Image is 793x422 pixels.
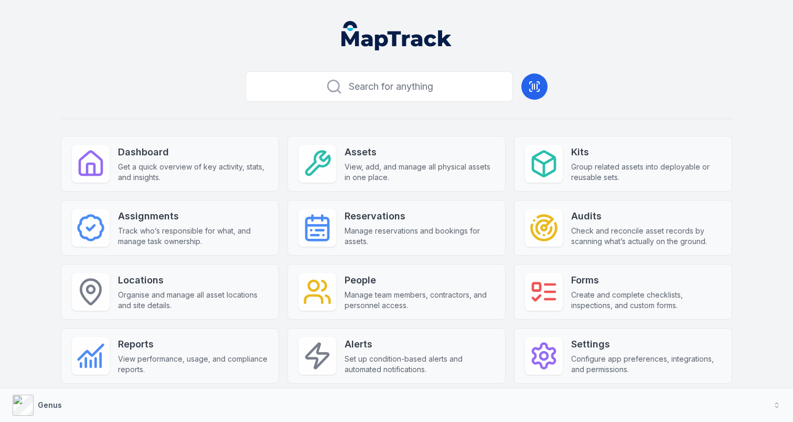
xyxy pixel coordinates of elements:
strong: People [345,273,495,288]
span: Check and reconcile asset records by scanning what’s actually on the ground. [571,226,721,247]
a: KitsGroup related assets into deployable or reusable sets. [514,136,732,192]
span: Get a quick overview of key activity, stats, and insights. [118,162,268,183]
span: Manage team members, contractors, and personnel access. [345,290,495,311]
strong: Audits [571,209,721,224]
a: AuditsCheck and reconcile asset records by scanning what’s actually on the ground. [514,200,732,256]
strong: Dashboard [118,145,268,160]
strong: Settings [571,337,721,352]
strong: Reports [118,337,268,352]
a: FormsCreate and complete checklists, inspections, and custom forms. [514,264,732,320]
span: View, add, and manage all physical assets in one place. [345,162,495,183]
span: Manage reservations and bookings for assets. [345,226,495,247]
a: SettingsConfigure app preferences, integrations, and permissions. [514,328,732,384]
span: Create and complete checklists, inspections, and custom forms. [571,290,721,311]
strong: Assignments [118,209,268,224]
span: Track who’s responsible for what, and manage task ownership. [118,226,268,247]
strong: Kits [571,145,721,160]
button: Search for anything [245,71,513,102]
a: PeopleManage team members, contractors, and personnel access. [287,264,506,320]
strong: Forms [571,273,721,288]
a: DashboardGet a quick overview of key activity, stats, and insights. [61,136,279,192]
strong: Alerts [345,337,495,352]
span: Set up condition-based alerts and automated notifications. [345,354,495,375]
a: AssetsView, add, and manage all physical assets in one place. [287,136,506,192]
strong: Assets [345,145,495,160]
strong: Reservations [345,209,495,224]
strong: Genus [38,400,62,409]
span: Organise and manage all asset locations and site details. [118,290,268,311]
a: AlertsSet up condition-based alerts and automated notifications. [287,328,506,384]
strong: Locations [118,273,268,288]
a: AssignmentsTrack who’s responsible for what, and manage task ownership. [61,200,279,256]
a: ReservationsManage reservations and bookings for assets. [287,200,506,256]
a: ReportsView performance, usage, and compliance reports. [61,328,279,384]
span: Search for anything [349,79,433,94]
span: Group related assets into deployable or reusable sets. [571,162,721,183]
a: LocationsOrganise and manage all asset locations and site details. [61,264,279,320]
span: View performance, usage, and compliance reports. [118,354,268,375]
span: Configure app preferences, integrations, and permissions. [571,354,721,375]
nav: Global [325,21,468,50]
